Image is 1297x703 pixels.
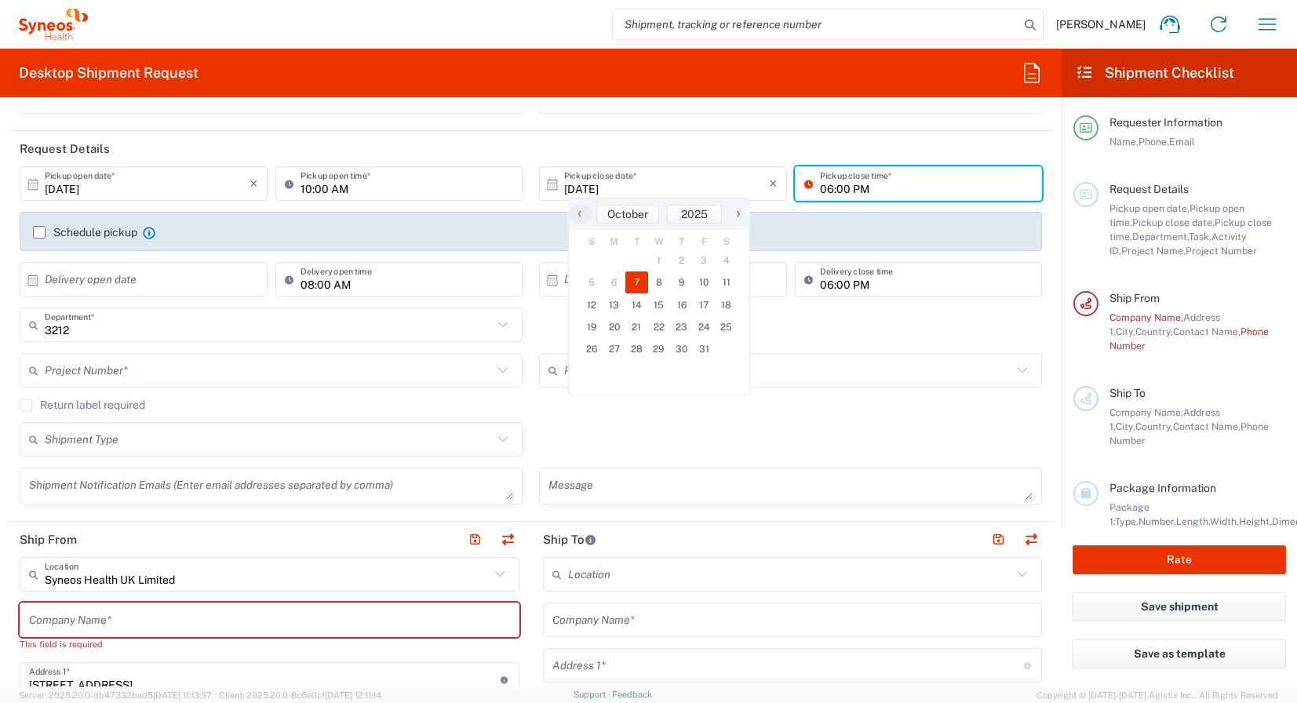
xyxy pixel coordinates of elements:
[19,64,199,82] h2: Desktop Shipment Request
[693,294,716,316] span: 17
[1173,326,1241,337] span: Contact Name,
[250,171,258,196] i: ×
[613,9,1019,39] input: Shipment, tracking or reference number
[670,338,693,360] span: 30
[1109,501,1149,527] span: Package 1:
[603,316,626,338] span: 20
[693,234,716,250] th: weekday
[1109,136,1139,148] span: Name,
[1109,482,1216,494] span: Package Information
[581,316,603,338] span: 19
[1135,326,1173,337] span: Country,
[569,205,749,224] bs-datepicker-navigation-view: ​ ​ ​
[670,271,693,293] span: 9
[625,294,648,316] span: 14
[693,271,716,293] span: 10
[1135,421,1173,432] span: Country,
[1121,245,1186,257] span: Project Name,
[681,208,708,220] span: 2025
[1115,515,1139,527] span: Type,
[727,204,750,223] span: ›
[603,294,626,316] span: 13
[1109,387,1146,399] span: Ship To
[581,294,603,316] span: 12
[1056,17,1146,31] span: [PERSON_NAME]
[667,205,722,224] button: 2025
[693,316,716,338] span: 24
[574,690,613,699] a: Support
[1073,592,1286,621] button: Save shipment
[625,234,648,250] th: weekday
[219,690,381,700] span: Client: 2025.20.0-8c6e0cf
[1109,183,1189,195] span: Request Details
[1176,515,1210,527] span: Length,
[325,690,381,700] span: [DATE] 12:11:14
[581,271,603,293] span: 5
[625,271,648,293] span: 7
[20,141,110,157] h2: Request Details
[648,271,671,293] span: 8
[648,316,671,338] span: 22
[625,316,648,338] span: 21
[1073,545,1286,574] button: Rate
[648,338,671,360] span: 29
[568,204,592,223] span: ‹
[1109,292,1160,304] span: Ship From
[581,338,603,360] span: 26
[1116,326,1135,337] span: City,
[670,316,693,338] span: 23
[33,226,137,239] label: Schedule pickup
[20,637,519,651] div: This field is required
[715,271,738,293] span: 11
[612,690,652,699] a: Feedback
[1109,116,1222,129] span: Requester Information
[1109,406,1183,418] span: Company Name,
[1239,515,1272,527] span: Height,
[1139,136,1169,148] span: Phone,
[670,294,693,316] span: 16
[603,234,626,250] th: weekday
[1210,515,1239,527] span: Width,
[693,250,716,271] span: 3
[715,316,738,338] span: 25
[1116,421,1135,432] span: City,
[596,205,659,224] button: October
[1132,231,1189,242] span: Department,
[1109,311,1183,323] span: Company Name,
[19,690,212,700] span: Server: 2025.20.0-db47332bad5
[1173,421,1241,432] span: Contact Name,
[670,234,693,250] th: weekday
[670,250,693,271] span: 2
[625,338,648,360] span: 28
[693,338,716,360] span: 31
[569,205,592,224] button: ‹
[581,234,603,250] th: weekday
[1186,245,1257,257] span: Project Number
[648,250,671,271] span: 1
[1076,64,1234,82] h2: Shipment Checklist
[153,690,212,700] span: [DATE] 11:13:37
[769,171,778,196] i: ×
[726,205,749,224] button: ›
[1037,688,1278,702] span: Copyright © [DATE]-[DATE] Agistix Inc., All Rights Reserved
[1132,217,1215,228] span: Pickup close date,
[715,234,738,250] th: weekday
[543,532,597,548] h2: Ship To
[1139,515,1176,527] span: Number,
[1189,231,1211,242] span: Task,
[603,271,626,293] span: 6
[715,294,738,316] span: 18
[648,234,671,250] th: weekday
[603,338,626,360] span: 27
[20,532,77,548] h2: Ship From
[568,198,750,395] bs-datepicker-container: calendar
[607,208,648,220] span: October
[648,294,671,316] span: 15
[20,399,145,411] label: Return label required
[1073,639,1286,668] button: Save as template
[715,250,738,271] span: 4
[1169,136,1195,148] span: Email
[1109,202,1190,214] span: Pickup open date,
